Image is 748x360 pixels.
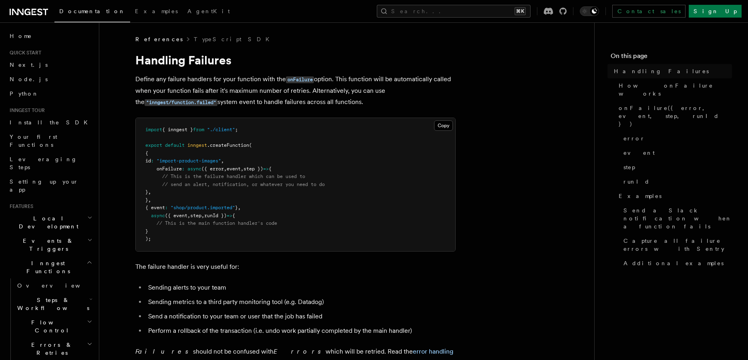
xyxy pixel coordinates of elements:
a: Documentation [54,2,130,22]
a: onFailure [286,75,314,83]
span: Overview [17,282,100,289]
span: Flow Control [14,318,87,334]
a: Contact sales [612,5,686,18]
span: ; [235,127,238,132]
span: { inngest } [162,127,193,132]
span: , [224,166,227,172]
li: Sending metrics to a third party monitoring tool (e.g. Datadog) [146,296,456,308]
p: Define any failure handlers for your function with the option. This function will be automaticall... [135,74,456,108]
li: Sending alerts to your team [146,282,456,293]
span: References [135,35,183,43]
span: Setting up your app [10,178,78,193]
span: Python [10,90,39,97]
button: Events & Triggers [6,234,94,256]
span: Send a Slack notification when a function fails [623,206,732,230]
span: step [190,213,201,218]
span: Node.js [10,76,48,82]
span: { [269,166,271,172]
span: : [165,205,168,210]
h4: On this page [611,51,732,64]
span: , [238,205,241,210]
kbd: ⌘K [515,7,526,15]
span: Your first Functions [10,134,57,148]
span: export [145,142,162,148]
a: Python [6,86,94,101]
button: Search...⌘K [377,5,531,18]
span: , [201,213,204,218]
span: Capture all failure errors with Sentry [623,237,732,253]
span: Leveraging Steps [10,156,77,170]
span: event [227,166,241,172]
h1: Handling Failures [135,53,456,67]
span: Handling Failures [614,67,709,75]
a: event [620,146,732,160]
span: => [227,213,232,218]
span: "./client" [207,127,235,132]
a: runId [620,174,732,189]
span: "import-product-images" [157,158,221,164]
span: Examples [619,192,662,200]
span: Home [10,32,32,40]
a: Examples [615,189,732,203]
a: Send a Slack notification when a function fails [620,203,732,234]
span: .createFunction [207,142,249,148]
a: Install the SDK [6,115,94,130]
span: , [148,189,151,195]
span: Quick start [6,50,41,56]
a: error [620,131,732,146]
span: // send an alert, notification, or whatever you need to do [162,182,325,187]
span: } [145,228,148,234]
a: Your first Functions [6,130,94,152]
span: error [623,134,645,142]
span: id [145,158,151,164]
span: runId [623,178,650,186]
span: Local Development [6,214,87,230]
button: Copy [434,120,453,131]
button: Toggle dark mode [580,6,599,16]
span: from [193,127,204,132]
span: onFailure [157,166,182,172]
button: Local Development [6,211,94,234]
a: onFailure({ error, event, step, runId }) [615,101,732,131]
span: , [241,166,243,172]
a: Examples [130,2,183,22]
code: "inngest/function.failed" [145,99,217,106]
span: : [182,166,185,172]
button: Inngest Functions [6,256,94,278]
a: Home [6,29,94,43]
span: , [221,158,224,164]
a: Next.js [6,58,94,72]
span: Install the SDK [10,119,92,126]
span: } [235,205,238,210]
span: } [145,197,148,203]
span: default [165,142,185,148]
a: AgentKit [183,2,235,22]
span: Events & Triggers [6,237,87,253]
span: How onFailure works [619,82,732,98]
span: AgentKit [187,8,230,14]
span: , [148,197,151,203]
span: { [145,150,148,156]
a: step [620,160,732,174]
span: async [151,213,165,218]
a: Leveraging Steps [6,152,94,174]
span: // This is the failure handler which can be used to [162,174,305,179]
span: Additional examples [623,259,724,267]
span: ({ error [201,166,224,172]
span: Documentation [59,8,125,14]
span: import [145,127,162,132]
a: "inngest/function.failed" [145,98,217,106]
span: step }) [243,166,263,172]
span: Inngest Functions [6,259,86,275]
span: ({ event [165,213,187,218]
a: Capture all failure errors with Sentry [620,234,732,256]
span: Examples [135,8,178,14]
code: onFailure [286,76,314,83]
a: Overview [14,278,94,293]
span: Next.js [10,62,48,68]
span: async [187,166,201,172]
button: Flow Control [14,315,94,338]
span: onFailure({ error, event, step, runId }) [619,104,732,128]
span: { event [145,205,165,210]
em: Failures [135,348,193,355]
